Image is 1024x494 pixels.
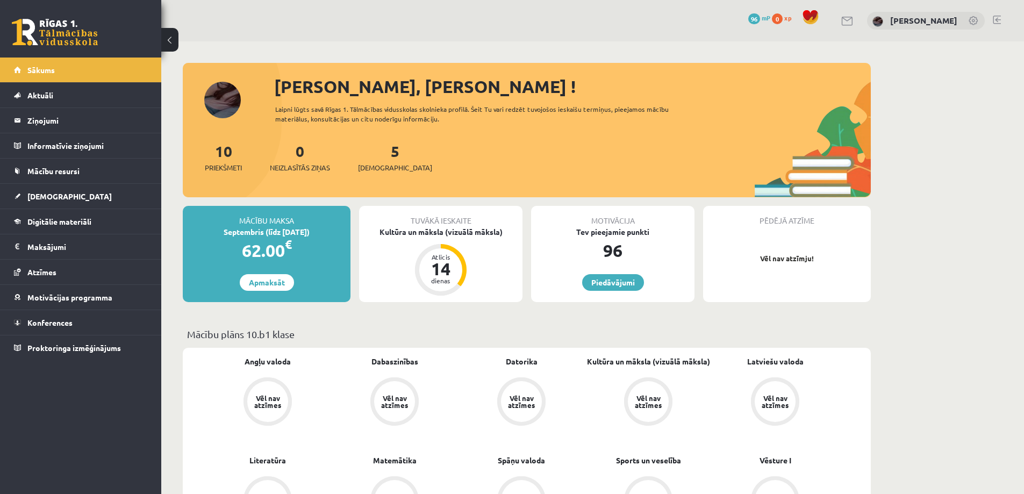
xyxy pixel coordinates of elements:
[27,65,55,75] span: Sākums
[371,356,418,367] a: Dabaszinības
[506,395,536,409] div: Vēl nav atzīmes
[760,395,790,409] div: Vēl nav atzīmes
[27,217,91,226] span: Digitālie materiāli
[616,455,681,466] a: Sports un veselība
[183,206,350,226] div: Mācību maksa
[531,206,694,226] div: Motivācija
[27,191,112,201] span: [DEMOGRAPHIC_DATA]
[14,108,148,133] a: Ziņojumi
[587,356,710,367] a: Kultūra un māksla (vizuālā māksla)
[712,377,839,428] a: Vēl nav atzīmes
[498,455,545,466] a: Spāņu valoda
[253,395,283,409] div: Vēl nav atzīmes
[27,133,148,158] legend: Informatīvie ziņojumi
[760,455,791,466] a: Vēsture I
[506,356,538,367] a: Datorika
[27,343,121,353] span: Proktoringa izmēģinājums
[187,327,867,341] p: Mācību plāns 10.b1 klase
[205,141,242,173] a: 10Priekšmeti
[359,206,522,226] div: Tuvākā ieskaite
[784,13,791,22] span: xp
[359,226,522,297] a: Kultūra un māksla (vizuālā māksla) Atlicis 14 dienas
[27,292,112,302] span: Motivācijas programma
[205,162,242,173] span: Priekšmeti
[425,254,457,260] div: Atlicis
[285,237,292,252] span: €
[240,274,294,291] a: Apmaksāt
[27,108,148,133] legend: Ziņojumi
[458,377,585,428] a: Vēl nav atzīmes
[585,377,712,428] a: Vēl nav atzīmes
[633,395,663,409] div: Vēl nav atzīmes
[249,455,286,466] a: Literatūra
[425,260,457,277] div: 14
[27,267,56,277] span: Atzīmes
[708,253,865,264] p: Vēl nav atzīmju!
[373,455,417,466] a: Matemātika
[762,13,770,22] span: mP
[14,58,148,82] a: Sākums
[703,206,871,226] div: Pēdējā atzīme
[275,104,688,124] div: Laipni lūgts savā Rīgas 1. Tālmācības vidusskolas skolnieka profilā. Šeit Tu vari redzēt tuvojošo...
[890,15,957,26] a: [PERSON_NAME]
[14,133,148,158] a: Informatīvie ziņojumi
[425,277,457,284] div: dienas
[183,238,350,263] div: 62.00
[14,335,148,360] a: Proktoringa izmēģinājums
[531,238,694,263] div: 96
[27,234,148,259] legend: Maksājumi
[12,19,98,46] a: Rīgas 1. Tālmācības vidusskola
[14,310,148,335] a: Konferences
[183,226,350,238] div: Septembris (līdz [DATE])
[331,377,458,428] a: Vēl nav atzīmes
[204,377,331,428] a: Vēl nav atzīmes
[582,274,644,291] a: Piedāvājumi
[359,226,522,238] div: Kultūra un māksla (vizuālā māksla)
[270,141,330,173] a: 0Neizlasītās ziņas
[772,13,797,22] a: 0 xp
[27,90,53,100] span: Aktuāli
[872,16,883,27] img: Nikola Karaseva
[27,166,80,176] span: Mācību resursi
[358,162,432,173] span: [DEMOGRAPHIC_DATA]
[14,209,148,234] a: Digitālie materiāli
[245,356,291,367] a: Angļu valoda
[358,141,432,173] a: 5[DEMOGRAPHIC_DATA]
[379,395,410,409] div: Vēl nav atzīmes
[748,13,770,22] a: 96 mP
[14,285,148,310] a: Motivācijas programma
[27,318,73,327] span: Konferences
[747,356,804,367] a: Latviešu valoda
[14,184,148,209] a: [DEMOGRAPHIC_DATA]
[14,260,148,284] a: Atzīmes
[748,13,760,24] span: 96
[270,162,330,173] span: Neizlasītās ziņas
[14,234,148,259] a: Maksājumi
[14,83,148,108] a: Aktuāli
[772,13,783,24] span: 0
[14,159,148,183] a: Mācību resursi
[531,226,694,238] div: Tev pieejamie punkti
[274,74,871,99] div: [PERSON_NAME], [PERSON_NAME] !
